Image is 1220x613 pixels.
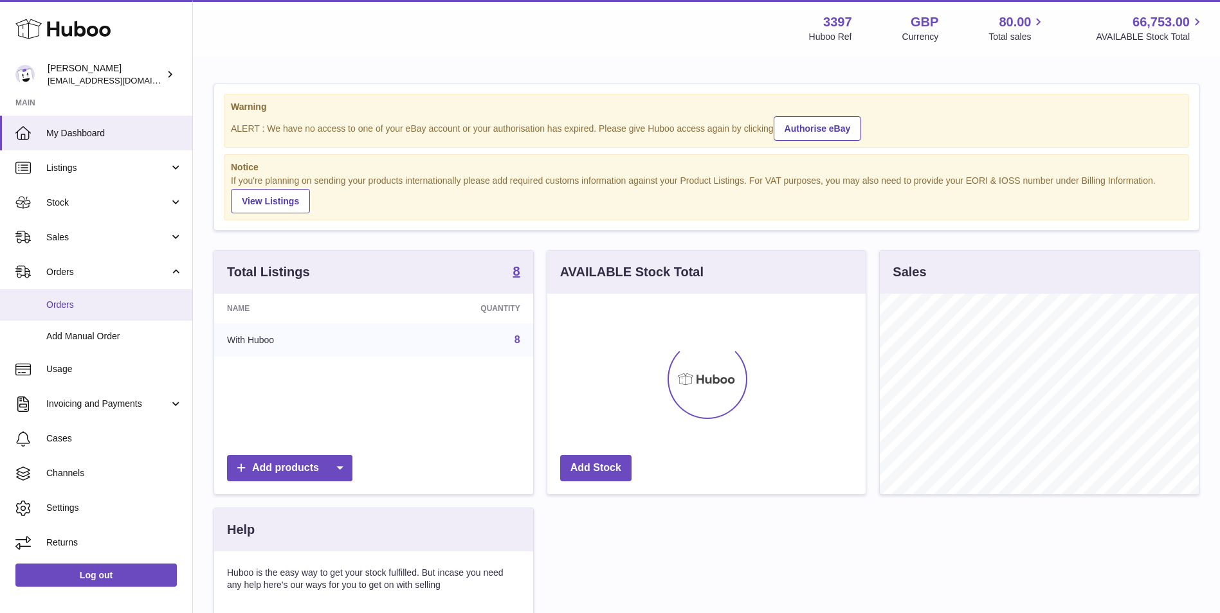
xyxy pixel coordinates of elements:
span: Usage [46,363,183,375]
span: Add Manual Order [46,330,183,342]
div: Currency [902,31,939,43]
th: Quantity [382,294,533,323]
h3: AVAILABLE Stock Total [560,263,704,281]
span: Stock [46,197,169,209]
span: My Dashboard [46,127,183,139]
span: Cases [46,432,183,445]
strong: GBP [911,13,938,31]
a: 8 [513,265,520,280]
span: Orders [46,299,183,311]
span: Total sales [988,31,1046,43]
span: 80.00 [999,13,1031,31]
a: 80.00 Total sales [988,13,1046,43]
strong: 8 [513,265,520,278]
td: With Huboo [214,323,382,357]
span: AVAILABLE Stock Total [1096,31,1205,43]
span: Listings [46,162,169,174]
th: Name [214,294,382,323]
span: Returns [46,537,183,549]
span: Settings [46,502,183,514]
a: Add Stock [560,455,632,481]
a: 8 [514,334,520,345]
span: Sales [46,231,169,244]
img: sales@canchema.com [15,65,35,84]
span: Orders [46,266,169,278]
div: If you're planning on sending your products internationally please add required customs informati... [231,175,1182,213]
span: 66,753.00 [1133,13,1190,31]
a: Log out [15,564,177,587]
h3: Sales [893,263,926,281]
a: Add products [227,455,352,481]
span: [EMAIL_ADDRESS][DOMAIN_NAME] [48,75,189,85]
strong: 3397 [823,13,852,31]
a: View Listings [231,189,310,213]
h3: Total Listings [227,263,310,281]
p: Huboo is the easy way to get your stock fulfilled. But incase you need any help here's our ways f... [227,567,520,591]
strong: Warning [231,101,1182,113]
div: Huboo Ref [809,31,852,43]
div: [PERSON_NAME] [48,62,163,87]
div: ALERT : We have no access to one of your eBay account or your authorisation has expired. Please g... [231,114,1182,141]
span: Channels [46,467,183,479]
a: 66,753.00 AVAILABLE Stock Total [1096,13,1205,43]
a: Authorise eBay [774,116,862,141]
span: Invoicing and Payments [46,398,169,410]
strong: Notice [231,161,1182,173]
h3: Help [227,521,255,538]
